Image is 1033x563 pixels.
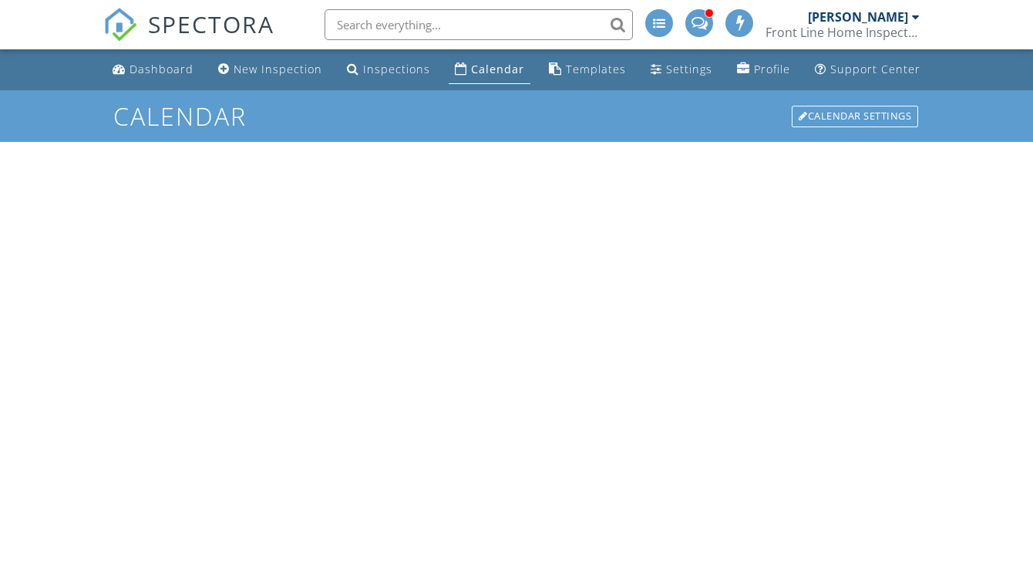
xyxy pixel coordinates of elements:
a: Calendar [449,56,530,84]
a: Dashboard [106,56,200,84]
span: SPECTORA [148,8,274,40]
a: SPECTORA [103,21,274,53]
a: Inspections [341,56,436,84]
div: Calendar [471,62,524,76]
div: Calendar Settings [792,106,918,127]
input: Search everything... [325,9,633,40]
div: Inspections [363,62,430,76]
a: Templates [543,56,632,84]
div: Profile [754,62,790,76]
a: Settings [644,56,718,84]
div: Support Center [830,62,920,76]
img: The Best Home Inspection Software - Spectora [103,8,137,42]
a: Support Center [809,56,927,84]
a: Company Profile [731,56,796,84]
div: New Inspection [234,62,322,76]
h1: Calendar [113,103,920,130]
a: New Inspection [212,56,328,84]
div: Settings [666,62,712,76]
div: Front Line Home Inspectors, LLC [765,25,920,40]
div: [PERSON_NAME] [808,9,908,25]
div: Templates [566,62,626,76]
div: Dashboard [130,62,193,76]
a: Calendar Settings [790,104,920,129]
